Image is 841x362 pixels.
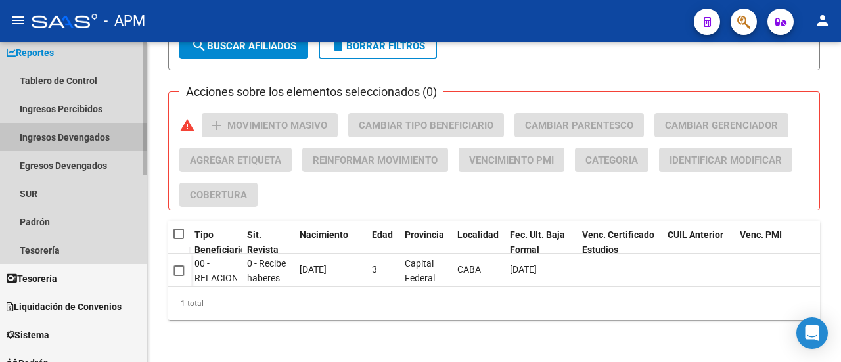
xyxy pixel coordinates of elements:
span: - APM [104,7,145,35]
span: Buscar Afiliados [191,40,296,52]
mat-icon: delete [330,37,346,53]
span: Sistema [7,328,49,342]
span: Venc. PMI [740,229,782,240]
mat-icon: person [815,12,830,28]
span: Borrar Filtros [330,40,425,52]
span: 00 - RELACION DE DEPENDENCIA [194,258,256,313]
datatable-header-cell: Venc. PMI [735,221,820,264]
span: Vencimiento PMI [469,154,554,166]
span: Tesorería [7,271,57,286]
button: Cambiar Parentesco [514,113,644,137]
h3: Acciones sobre los elementos seleccionados (0) [179,83,443,101]
span: Reinformar Movimiento [313,154,438,166]
span: Localidad [457,229,499,240]
span: CABA [457,264,481,275]
span: 3 [372,264,377,275]
datatable-header-cell: Provincia [399,221,452,264]
button: Buscar Afiliados [179,33,308,59]
span: Venc. Certificado Estudios [582,229,654,255]
span: Tipo Beneficiario [194,229,246,255]
span: Categoria [585,154,638,166]
span: Agregar Etiqueta [190,154,281,166]
div: 1 total [168,287,820,320]
span: Provincia [405,229,444,240]
datatable-header-cell: Venc. Certificado Estudios [577,221,662,264]
span: Movimiento Masivo [227,120,327,131]
span: Cobertura [190,189,247,201]
datatable-header-cell: Localidad [452,221,505,264]
datatable-header-cell: Nacimiento [294,221,367,264]
span: Liquidación de Convenios [7,300,122,314]
datatable-header-cell: Edad [367,221,399,264]
span: Sit. Revista [247,229,279,255]
button: Categoria [575,148,648,172]
datatable-header-cell: CUIL Anterior [662,221,735,264]
span: Cambiar Parentesco [525,120,633,131]
button: Cobertura [179,183,258,207]
datatable-header-cell: Sit. Revista [242,221,294,264]
mat-icon: add [209,118,225,133]
button: Reinformar Movimiento [302,148,448,172]
span: Edad [372,229,393,240]
mat-icon: search [191,37,207,53]
span: Identificar Modificar [670,154,782,166]
button: Cambiar Gerenciador [654,113,788,137]
mat-icon: menu [11,12,26,28]
datatable-header-cell: Fec. Ult. Baja Formal [505,221,577,264]
datatable-header-cell: Tipo Beneficiario [189,221,242,264]
span: Nacimiento [300,229,348,240]
button: Movimiento Masivo [202,113,338,137]
button: Vencimiento PMI [459,148,564,172]
span: Cambiar Gerenciador [665,120,778,131]
span: Capital Federal [405,258,435,284]
button: Borrar Filtros [319,33,437,59]
button: Agregar Etiqueta [179,148,292,172]
button: Cambiar Tipo Beneficiario [348,113,504,137]
span: [DATE] [510,264,537,275]
button: Identificar Modificar [659,148,792,172]
span: Fec. Ult. Baja Formal [510,229,565,255]
span: [DATE] [300,264,327,275]
div: Open Intercom Messenger [796,317,828,349]
span: CUIL Anterior [668,229,723,240]
span: Cambiar Tipo Beneficiario [359,120,493,131]
mat-icon: warning [179,118,195,133]
span: 0 - Recibe haberes regularmente [247,258,302,299]
span: Reportes [7,45,54,60]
